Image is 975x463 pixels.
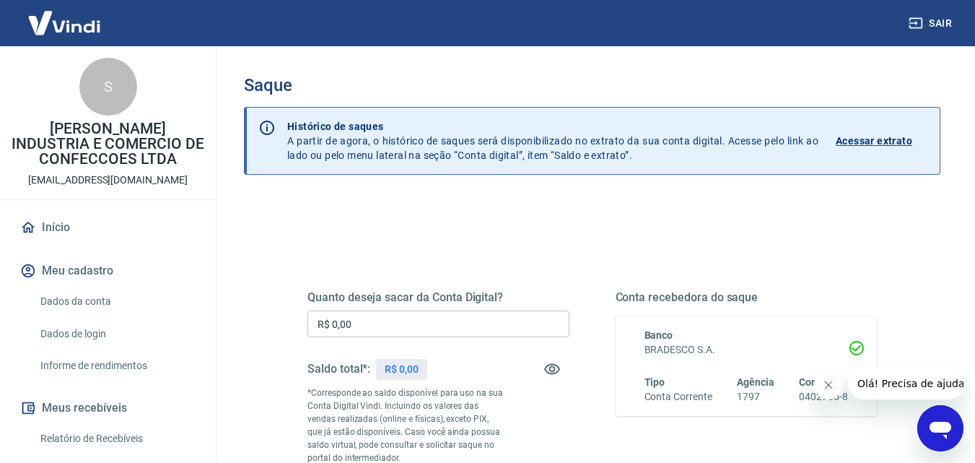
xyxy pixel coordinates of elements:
a: Acessar extrato [836,119,928,163]
a: Informe de rendimentos [35,351,198,381]
p: [EMAIL_ADDRESS][DOMAIN_NAME] [28,173,188,188]
iframe: Mensagem da empresa [849,368,963,399]
button: Meus recebíveis [17,392,198,424]
button: Sair [906,10,958,37]
h6: BRADESCO S.A. [644,342,849,358]
p: A partir de agora, o histórico de saques será disponibilizado no extrato da sua conta digital. Ac... [287,119,818,163]
span: Conta [799,376,826,388]
div: S [79,58,137,116]
p: Histórico de saques [287,119,818,134]
h6: 1797 [737,389,774,404]
p: R$ 0,00 [385,362,419,377]
p: [PERSON_NAME] INDUSTRIA E COMERCIO DE CONFECCOES LTDA [12,121,204,167]
a: Início [17,212,198,243]
h6: Conta Corrente [644,389,712,404]
button: Meu cadastro [17,255,198,287]
iframe: Fechar mensagem [814,371,843,399]
h5: Saldo total*: [307,362,370,376]
h5: Conta recebedora do saque [616,290,878,305]
img: Vindi [17,1,111,45]
a: Dados de login [35,319,198,349]
span: Agência [737,376,774,388]
span: Banco [644,329,673,341]
h5: Quanto deseja sacar da Conta Digital? [307,290,569,305]
h3: Saque [244,75,940,95]
h6: 0402755-8 [799,389,848,404]
a: Relatório de Recebíveis [35,424,198,454]
p: Acessar extrato [836,134,912,148]
span: Tipo [644,376,665,388]
a: Dados da conta [35,287,198,316]
span: Olá! Precisa de ajuda? [9,10,121,22]
iframe: Botão para abrir a janela de mensagens [917,405,963,451]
